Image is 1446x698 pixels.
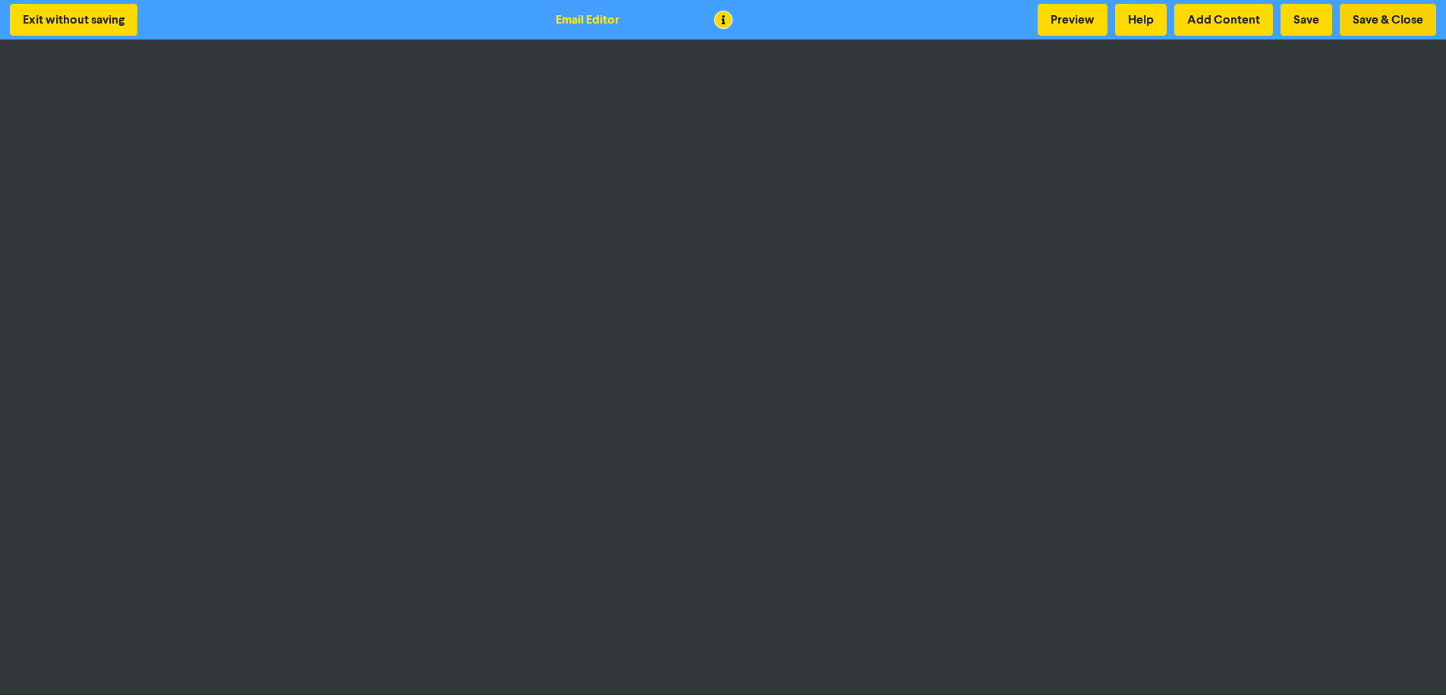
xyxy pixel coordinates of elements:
button: Exit without saving [10,4,137,36]
div: Email Editor [556,11,619,29]
button: Preview [1038,4,1107,36]
button: Save & Close [1340,4,1436,36]
button: Save [1281,4,1332,36]
button: Add Content [1174,4,1273,36]
button: Help [1115,4,1167,36]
